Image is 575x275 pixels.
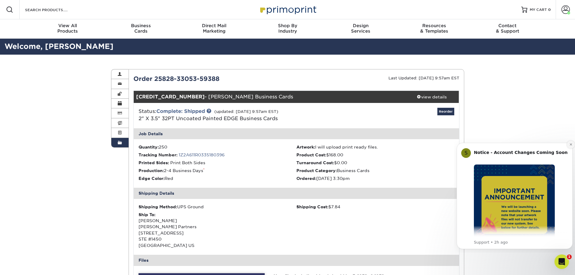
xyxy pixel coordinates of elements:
[139,168,296,174] li: 2-4 Business Days
[139,116,278,121] a: 2" X 3.5" 32PT Uncoated Painted EDGE Business Cards
[296,152,326,157] strong: Product Cost:
[398,19,471,39] a: Resources& Templates
[454,137,575,253] iframe: Intercom notifications message
[257,3,318,16] img: Primoprint
[324,23,398,28] span: Design
[12,117,101,123] div: We typically reply in a few minutes
[251,23,324,34] div: Industry
[9,160,112,171] div: Creating Print-Ready Files
[31,23,104,28] span: View All
[27,85,76,90] span: Rate your conversation
[296,176,316,181] strong: Ordered:
[9,171,112,182] div: Shipping Information and Services
[134,91,405,103] div: - [PERSON_NAME] Business Cards
[139,152,177,157] strong: Tracking Number:
[104,10,115,21] div: Close
[139,175,296,181] li: Red
[12,12,53,21] img: logo
[81,188,121,213] button: Help
[139,160,169,165] strong: Printed Sides:
[13,203,27,208] span: Home
[437,108,454,115] a: Reorder
[296,168,337,173] strong: Product Category:
[296,152,454,158] li: $168.00
[12,111,101,117] div: Send us a message
[104,23,177,28] span: Business
[12,43,109,53] p: Hi [PERSON_NAME]
[104,19,177,39] a: BusinessCards
[388,76,459,80] small: Last Updated: [DATE] 9:57am EST
[405,91,459,103] a: view details
[139,144,296,150] li: 250
[12,76,108,82] div: Recent message
[31,23,104,34] div: Products
[27,91,62,98] div: [PERSON_NAME]
[251,19,324,39] a: Shop ByIndustry
[9,182,112,193] div: Spot Gloss File Setup
[12,137,49,144] span: Search for help
[324,19,398,39] a: DesignServices
[139,168,164,173] strong: Production:
[6,106,115,129] div: Send us a messageWe typically reply in a few minutes
[139,212,296,248] div: [PERSON_NAME] [PERSON_NAME] Partners [STREET_ADDRESS] STE #1450 [GEOGRAPHIC_DATA] US
[96,203,105,208] span: Help
[296,145,315,149] strong: Artwork:
[134,188,459,199] div: Shipping Details
[214,109,278,114] small: (updated: [DATE] 9:57am EST)
[554,254,569,269] iframe: Intercom live chat
[177,23,251,34] div: Marketing
[548,8,551,12] span: 0
[12,151,101,158] div: Print Order Status
[12,185,101,191] div: Spot Gloss File Setup
[134,108,350,122] div: Status:
[179,152,225,157] a: 1Z2A611R0335180396
[139,212,155,217] strong: Ship To:
[156,108,205,114] a: Complete: Shipped
[139,145,159,149] strong: Quantity:
[296,204,454,210] div: $7.84
[31,19,104,39] a: View AllProducts
[88,10,100,22] img: Profile image for Avery
[471,23,544,34] div: & Support
[9,134,112,146] button: Search for help
[139,176,165,181] strong: Edge Color:
[177,19,251,39] a: Direct MailMarketing
[12,162,101,169] div: Creating Print-Ready Files
[296,160,334,165] strong: Turnaround Cost:
[40,188,80,213] button: Messages
[136,94,205,100] strong: [CREDIT_CARD_NUMBER]
[12,53,109,63] p: How can we help?
[296,204,328,209] strong: Shipping Cost:
[567,254,572,259] span: 1
[6,80,114,102] div: Profile image for AveryRate your conversation[PERSON_NAME]•1h ago
[296,175,454,181] li: [DATE] 3:30pm
[12,174,101,180] div: Shipping Information and Services
[398,23,471,28] span: Resources
[177,23,251,28] span: Direct Mail
[65,10,77,22] img: Profile image for Brent
[471,23,544,28] span: Contact
[296,168,454,174] li: Business Cards
[104,23,177,34] div: Cards
[170,160,205,165] span: Print Both Sides
[398,23,471,34] div: & Templates
[134,255,459,266] div: Files
[134,128,459,139] div: Job Details
[296,160,454,166] li: $0.00
[251,23,324,28] span: Shop By
[296,144,454,150] li: I will upload print ready files.
[471,19,544,39] a: Contact& Support
[76,10,88,22] img: Profile image for Irene
[139,204,296,210] div: UPS Ground
[63,91,80,98] div: • 1h ago
[129,74,296,83] div: Order 25828-33053-59388
[405,94,459,100] div: view details
[324,23,398,34] div: Services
